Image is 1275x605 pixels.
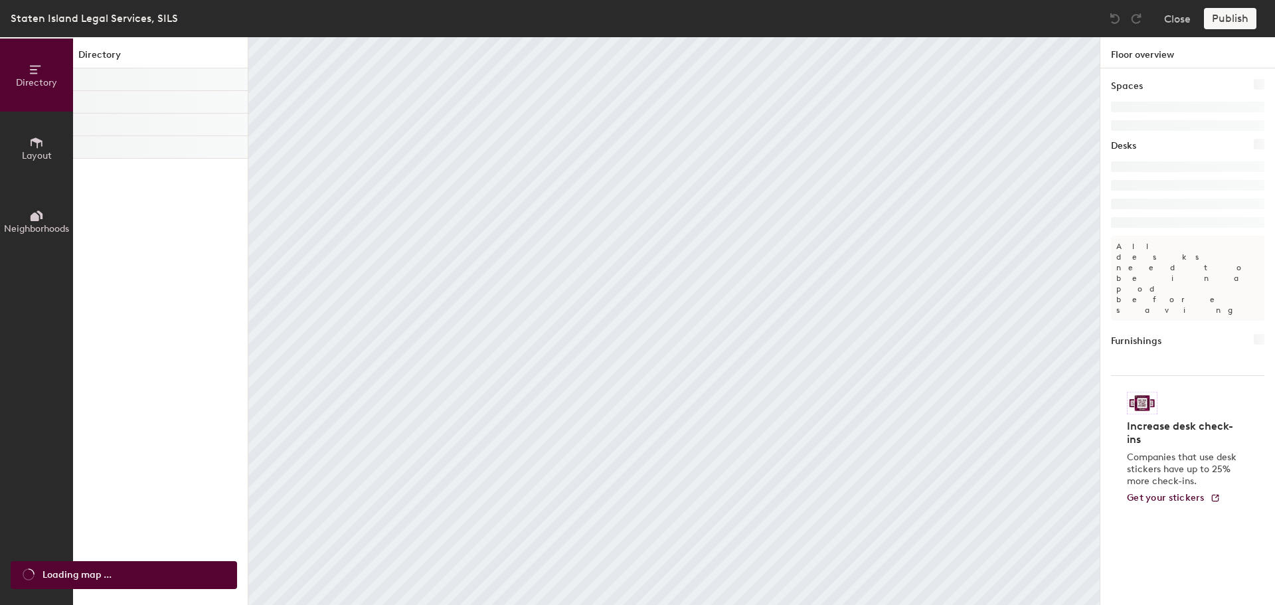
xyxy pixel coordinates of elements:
[1127,493,1221,504] a: Get your stickers
[1111,236,1264,321] p: All desks need to be in a pod before saving
[1164,8,1191,29] button: Close
[22,150,52,161] span: Layout
[1127,452,1240,487] p: Companies that use desk stickers have up to 25% more check-ins.
[73,48,248,68] h1: Directory
[1127,492,1205,503] span: Get your stickers
[11,10,178,27] div: Staten Island Legal Services, SILS
[1111,79,1143,94] h1: Spaces
[4,223,69,234] span: Neighborhoods
[1130,12,1143,25] img: Redo
[42,568,112,582] span: Loading map ...
[1108,12,1122,25] img: Undo
[1100,37,1275,68] h1: Floor overview
[1127,392,1157,414] img: Sticker logo
[16,77,57,88] span: Directory
[1111,334,1161,349] h1: Furnishings
[1111,139,1136,153] h1: Desks
[1127,420,1240,446] h4: Increase desk check-ins
[248,37,1100,605] canvas: Map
